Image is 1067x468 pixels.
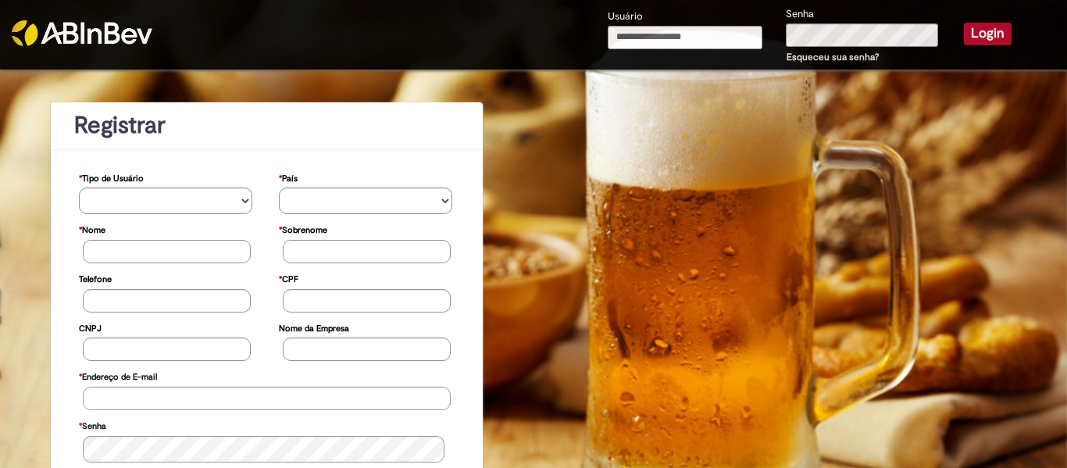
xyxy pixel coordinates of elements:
button: Login [964,23,1012,45]
label: CPF [279,266,298,289]
label: Telefone [79,266,112,289]
label: Nome da Empresa [279,316,349,338]
label: CNPJ [79,316,102,338]
label: Usuário [608,9,643,24]
img: ABInbev-white.png [12,20,152,46]
label: Senha [786,7,814,22]
h1: Registrar [74,113,459,138]
label: Nome [79,217,105,240]
label: Endereço de E-mail [79,364,157,387]
label: Sobrenome [279,217,327,240]
a: Esqueceu sua senha? [787,51,879,63]
label: País [279,166,298,188]
label: Tipo de Usuário [79,166,144,188]
label: Senha [79,413,106,436]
